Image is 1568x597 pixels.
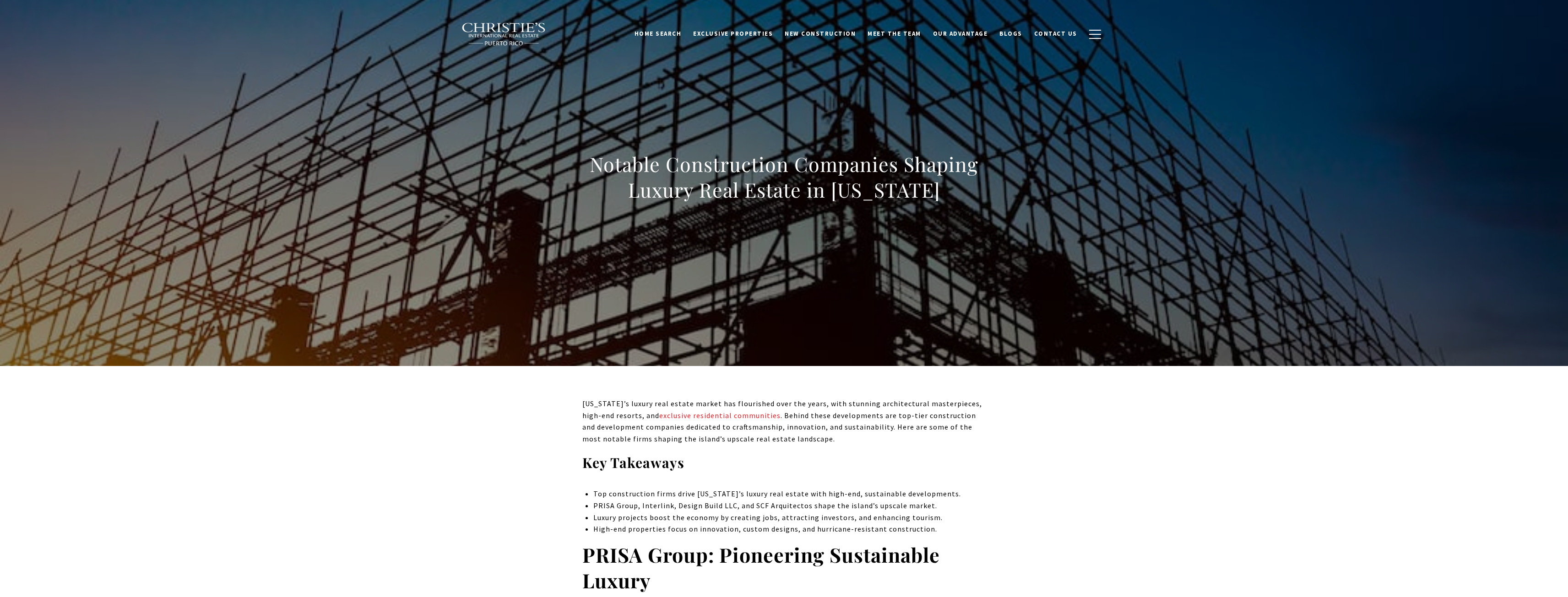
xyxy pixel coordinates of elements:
[999,30,1022,38] span: Blogs
[582,398,986,445] p: [US_STATE]’s luxury real estate market has flourished over the years, with stunning architectural...
[593,523,986,535] li: High-end properties focus on innovation, custom designs, and hurricane-resistant construction.
[693,30,773,38] span: Exclusive Properties
[862,25,927,43] a: Meet the Team
[629,25,688,43] a: Home Search
[1034,30,1077,38] span: Contact Us
[659,411,781,420] a: exclusive residential communities
[779,25,862,43] a: New Construction
[993,25,1028,43] a: Blogs
[687,25,779,43] a: Exclusive Properties
[927,25,994,43] a: Our Advantage
[582,541,940,593] strong: PRISA Group: Pioneering Sustainable Luxury
[461,22,547,46] img: Christie's International Real Estate black text logo
[593,488,986,500] li: Top construction firms drive [US_STATE]’s luxury real estate with high-end, sustainable developme...
[785,30,856,38] span: New Construction
[582,151,986,203] h1: Notable Construction Companies Shaping Luxury Real Estate in [US_STATE]
[582,453,684,472] strong: Key Takeaways
[593,500,986,512] li: PRISA Group, Interlink, Design Build LLC, and SCF Arquitectos shape the island’s upscale market.
[933,30,988,38] span: Our Advantage
[593,512,986,524] li: Luxury projects boost the economy by creating jobs, attracting investors, and enhancing tourism.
